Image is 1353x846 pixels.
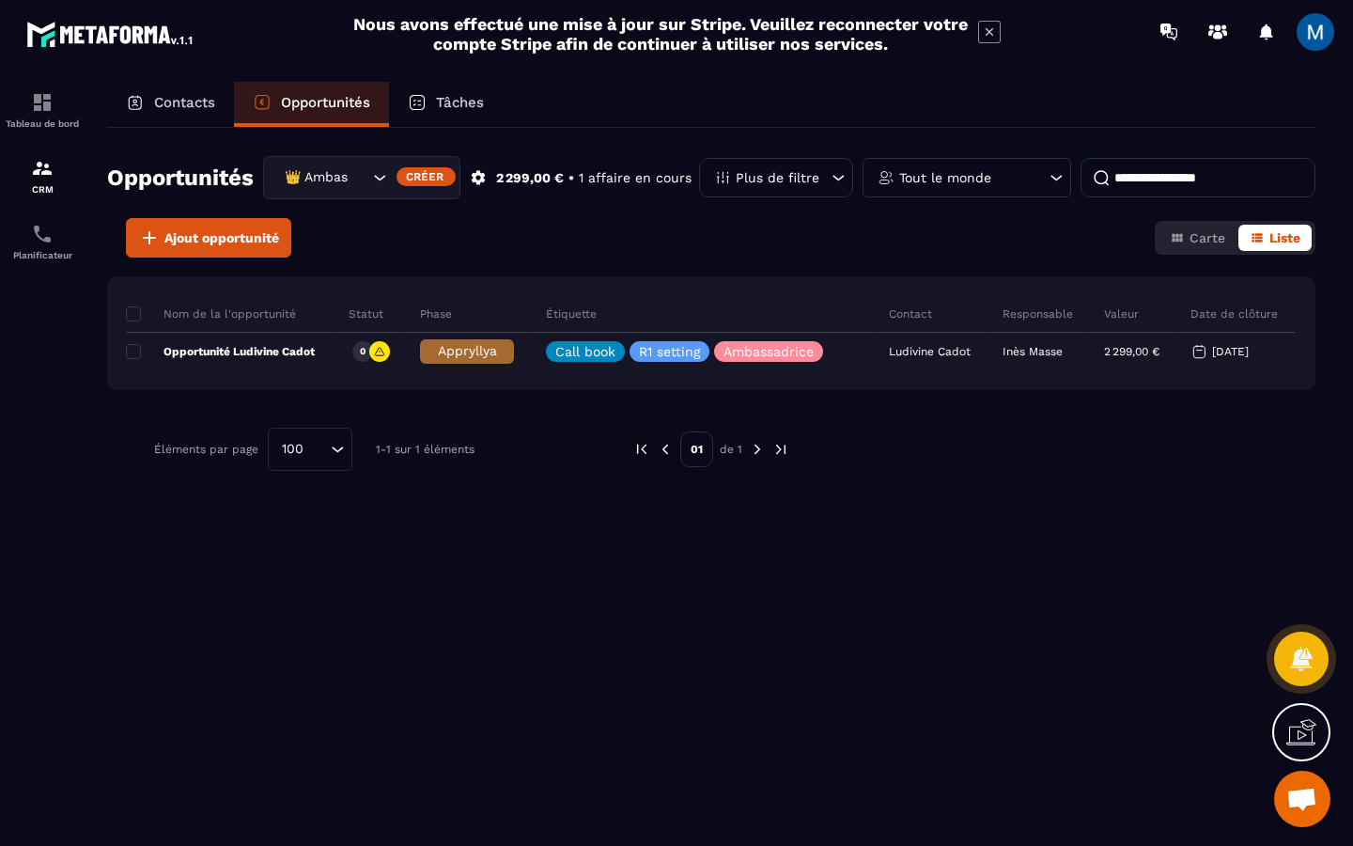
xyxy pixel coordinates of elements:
[164,228,279,247] span: Ajout opportunité
[889,306,932,321] p: Contact
[1159,225,1236,251] button: Carte
[31,157,54,180] img: formation
[389,82,503,127] a: Tâches
[1274,771,1330,827] a: Ouvrir le chat
[723,345,814,358] p: Ambassadrice
[5,143,80,209] a: formationformationCRM
[5,77,80,143] a: formationformationTableau de bord
[772,441,789,458] img: next
[352,14,969,54] h2: Nous avons effectué une mise à jour sur Stripe. Veuillez reconnecter votre compte Stripe afin de ...
[107,159,254,196] h2: Opportunités
[107,82,234,127] a: Contacts
[5,209,80,274] a: schedulerschedulerPlanificateur
[5,118,80,129] p: Tableau de bord
[5,184,80,195] p: CRM
[126,218,291,258] button: Ajout opportunité
[1238,225,1312,251] button: Liste
[263,156,460,199] div: Search for option
[579,169,692,187] p: 1 affaire en cours
[280,167,350,188] span: 👑 Ambassadrices
[31,91,54,114] img: formation
[376,443,474,456] p: 1-1 sur 1 éléments
[720,442,742,457] p: de 1
[1003,306,1073,321] p: Responsable
[310,439,326,460] input: Search for option
[154,94,215,111] p: Contacts
[275,439,310,460] span: 100
[1190,230,1225,245] span: Carte
[154,443,258,456] p: Éléments par page
[633,441,650,458] img: prev
[397,167,456,186] div: Créer
[360,345,365,358] p: 0
[126,344,315,359] p: Opportunité Ludivine Cadot
[1003,345,1063,358] p: Inès Masse
[749,441,766,458] img: next
[568,169,574,187] p: •
[555,345,615,358] p: Call book
[420,306,452,321] p: Phase
[126,306,296,321] p: Nom de la l'opportunité
[26,17,195,51] img: logo
[1212,345,1249,358] p: [DATE]
[736,171,819,184] p: Plus de filtre
[899,171,991,184] p: Tout le monde
[5,250,80,260] p: Planificateur
[436,94,484,111] p: Tâches
[349,306,383,321] p: Statut
[281,94,370,111] p: Opportunités
[546,306,597,321] p: Étiquette
[31,223,54,245] img: scheduler
[1104,345,1159,358] p: 2 299,00 €
[234,82,389,127] a: Opportunités
[268,428,352,471] div: Search for option
[1104,306,1139,321] p: Valeur
[1269,230,1300,245] span: Liste
[350,167,368,188] input: Search for option
[438,343,497,358] span: Appryllya
[680,431,713,467] p: 01
[496,169,564,187] p: 2 299,00 €
[1190,306,1278,321] p: Date de clôture
[657,441,674,458] img: prev
[639,345,700,358] p: R1 setting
